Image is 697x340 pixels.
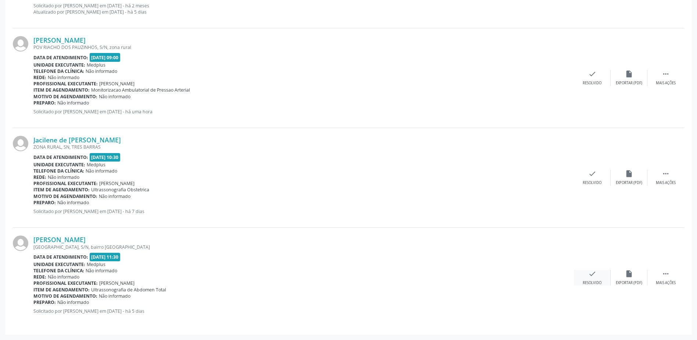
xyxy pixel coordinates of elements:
[662,70,670,78] i: 
[57,299,89,305] span: Não informado
[625,170,633,178] i: insert_drive_file
[625,70,633,78] i: insert_drive_file
[57,199,89,206] span: Não informado
[33,54,88,61] b: Data de atendimento:
[99,193,130,199] span: Não informado
[656,280,676,286] div: Mais ações
[33,174,46,180] b: Rede:
[86,268,117,274] span: Não informado
[13,136,28,151] img: img
[616,280,642,286] div: Exportar (PDF)
[57,100,89,106] span: Não informado
[33,268,84,274] b: Telefone da clínica:
[33,308,574,314] p: Solicitado por [PERSON_NAME] em [DATE] - há 5 dias
[91,87,190,93] span: Monitorizacao Ambulatorial de Pressao Arterial
[662,170,670,178] i: 
[87,62,105,68] span: Medplus
[583,180,601,185] div: Resolvido
[33,93,97,100] b: Motivo de agendamento:
[33,280,98,286] b: Profissional executante:
[48,274,79,280] span: Não informado
[33,287,90,293] b: Item de agendamento:
[33,62,85,68] b: Unidade executante:
[33,254,88,260] b: Data de atendimento:
[99,280,134,286] span: [PERSON_NAME]
[33,81,98,87] b: Profissional executante:
[616,180,642,185] div: Exportar (PDF)
[48,74,79,81] span: Não informado
[90,153,121,162] span: [DATE] 10:30
[87,261,105,268] span: Medplus
[588,270,596,278] i: check
[33,68,84,74] b: Telefone da clínica:
[33,193,97,199] b: Motivo de agendamento:
[99,93,130,100] span: Não informado
[33,74,46,81] b: Rede:
[33,299,56,305] b: Preparo:
[99,293,130,299] span: Não informado
[99,180,134,187] span: [PERSON_NAME]
[13,36,28,52] img: img
[33,44,574,50] div: POV RIACHO DOS PAUZINHOS, S/N, zona rural
[33,100,56,106] b: Preparo:
[33,274,46,280] b: Rede:
[90,53,121,61] span: [DATE] 09:00
[91,187,149,193] span: Ultrassonografia Obstetrica
[33,87,90,93] b: Item de agendamento:
[33,187,90,193] b: Item de agendamento:
[583,81,601,86] div: Resolvido
[33,180,98,187] b: Profissional executante:
[662,270,670,278] i: 
[99,81,134,87] span: [PERSON_NAME]
[33,208,574,215] p: Solicitado por [PERSON_NAME] em [DATE] - há 7 dias
[48,174,79,180] span: Não informado
[656,180,676,185] div: Mais ações
[33,168,84,174] b: Telefone da clínica:
[90,253,121,261] span: [DATE] 11:30
[33,36,86,44] a: [PERSON_NAME]
[33,235,86,244] a: [PERSON_NAME]
[86,168,117,174] span: Não informado
[616,81,642,86] div: Exportar (PDF)
[33,109,574,115] p: Solicitado por [PERSON_NAME] em [DATE] - há uma hora
[33,199,56,206] b: Preparo:
[13,235,28,251] img: img
[588,70,596,78] i: check
[656,81,676,86] div: Mais ações
[86,68,117,74] span: Não informado
[33,136,121,144] a: Jacilene de [PERSON_NAME]
[33,261,85,268] b: Unidade executante:
[91,287,166,293] span: Ultrassonografia de Abdomen Total
[33,144,574,150] div: ZONA RURAL, SN, TRES BARRAS
[33,154,88,160] b: Data de atendimento:
[87,162,105,168] span: Medplus
[33,244,574,250] div: [GEOGRAPHIC_DATA], S/N, bairro [GEOGRAPHIC_DATA]
[583,280,601,286] div: Resolvido
[588,170,596,178] i: check
[625,270,633,278] i: insert_drive_file
[33,293,97,299] b: Motivo de agendamento:
[33,3,574,15] p: Solicitado por [PERSON_NAME] em [DATE] - há 2 meses Atualizado por [PERSON_NAME] em [DATE] - há 5...
[33,162,85,168] b: Unidade executante:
